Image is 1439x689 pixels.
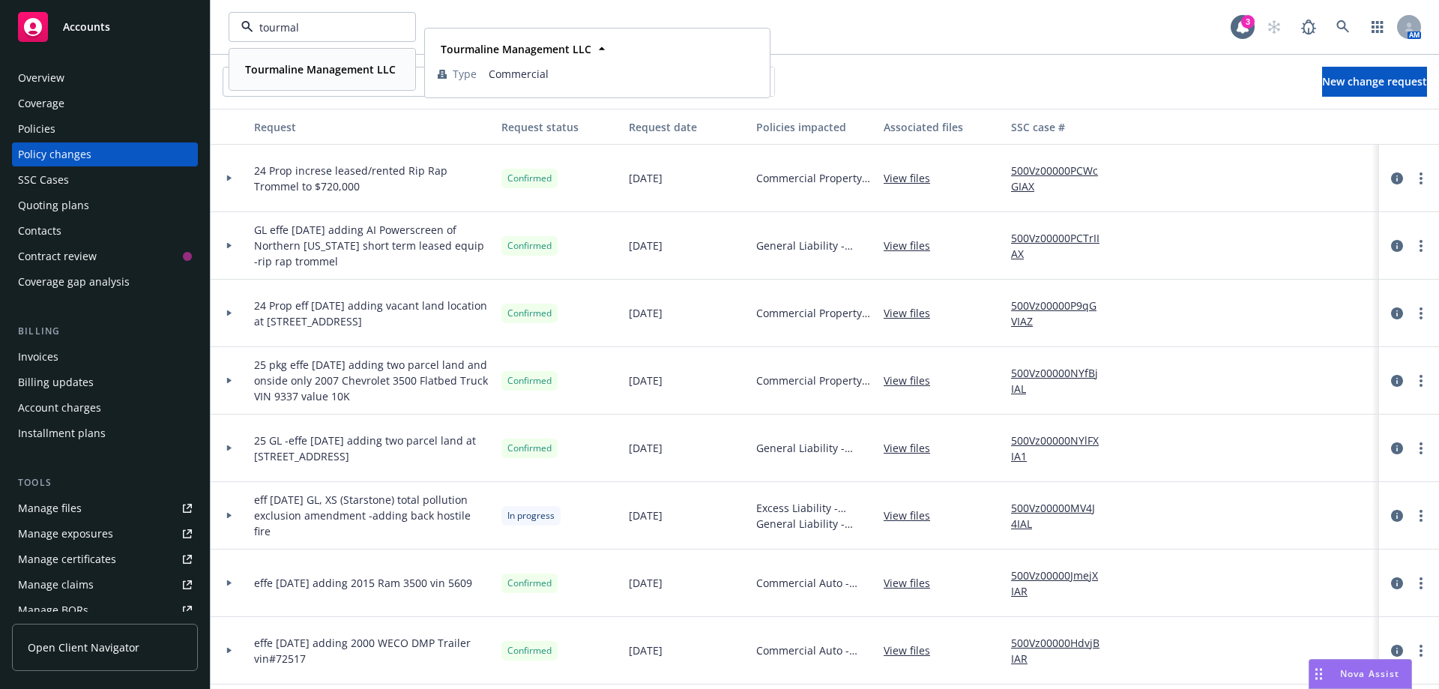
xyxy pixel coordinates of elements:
[1241,15,1255,28] div: 3
[18,345,58,369] div: Invoices
[629,305,663,321] span: [DATE]
[12,117,198,141] a: Policies
[629,440,663,456] span: [DATE]
[1412,439,1430,457] a: more
[18,142,91,166] div: Policy changes
[1388,574,1406,592] a: circleInformation
[12,421,198,445] a: Installment plans
[18,270,130,294] div: Coverage gap analysis
[1309,659,1412,689] button: Nova Assist
[756,305,872,321] span: Commercial Property - 9/15/24-25 Prop/IM Policy
[1388,237,1406,255] a: circleInformation
[507,307,552,320] span: Confirmed
[1011,365,1111,397] a: 500Vz00000NYfBjIAL
[623,109,750,145] button: Request date
[884,238,942,253] a: View files
[629,170,663,186] span: [DATE]
[1412,642,1430,660] a: more
[495,109,623,145] button: Request status
[248,109,495,145] button: Request
[12,142,198,166] a: Policy changes
[507,172,552,185] span: Confirmed
[1011,500,1111,532] a: 500Vz00000MV4J4IAL
[1388,169,1406,187] a: circleInformation
[629,238,663,253] span: [DATE]
[18,598,88,622] div: Manage BORs
[1294,12,1324,42] a: Report a Bug
[1011,163,1111,194] a: 500Vz00000PCWcGIAX
[507,644,552,658] span: Confirmed
[507,239,552,253] span: Confirmed
[211,415,248,482] div: Toggle Row Expanded
[629,373,663,388] span: [DATE]
[1322,67,1427,97] a: New change request
[12,219,198,243] a: Contacts
[12,547,198,571] a: Manage certificates
[18,522,113,546] div: Manage exposures
[211,212,248,280] div: Toggle Row Expanded
[489,66,757,82] span: Commercial
[254,357,489,404] span: 25 pkg effe [DATE] adding two parcel land and onside only 2007 Chevrolet 3500 Flatbed Truck VIN 9...
[884,440,942,456] a: View files
[453,66,477,82] span: Type
[756,170,872,186] span: Commercial Property - 9/15/24-25 Prop/IM Policy
[884,119,999,135] div: Associated files
[1388,507,1406,525] a: circleInformation
[629,508,663,523] span: [DATE]
[1011,119,1111,135] div: SSC case #
[1011,230,1111,262] a: 500Vz00000PCTrIIAX
[441,42,591,56] strong: Tourmaline Management LLC
[28,640,139,655] span: Open Client Navigator
[254,298,489,329] span: 24 Prop eff [DATE] adding vacant land location at [STREET_ADDRESS]
[1412,237,1430,255] a: more
[756,643,872,658] span: Commercial Auto - 3/30/24-25 Auto Policy
[211,280,248,347] div: Toggle Row Expanded
[12,475,198,490] div: Tools
[254,635,489,667] span: effe [DATE] adding 2000 WECO DMP Trailer vin#72517
[1011,635,1111,667] a: 500Vz00000HdvjBIAR
[884,508,942,523] a: View files
[1328,12,1358,42] a: Search
[211,617,248,685] div: Toggle Row Expanded
[1388,304,1406,322] a: circleInformation
[1011,298,1111,329] a: 500Vz00000P9qGVIAZ
[1005,109,1117,145] button: SSC case #
[254,222,489,269] span: GL effe [DATE] adding AI Powerscreen of Northern [US_STATE] short term leased equip -rip rap trommel
[18,547,116,571] div: Manage certificates
[211,145,248,212] div: Toggle Row Expanded
[1412,169,1430,187] a: more
[12,244,198,268] a: Contract review
[1011,568,1111,599] a: 500Vz00000JmejXIAR
[1340,667,1399,680] span: Nova Assist
[507,374,552,388] span: Confirmed
[12,270,198,294] a: Coverage gap analysis
[1259,12,1289,42] a: Start snowing
[18,244,97,268] div: Contract review
[18,117,55,141] div: Policies
[18,573,94,597] div: Manage claims
[756,440,872,456] span: General Liability - 3.30.25-26 GL Policy
[1412,507,1430,525] a: more
[12,324,198,339] div: Billing
[63,21,110,33] span: Accounts
[756,373,872,388] span: Commercial Property - 9/15/24-25 Prop/IM Policy
[254,163,489,194] span: 24 Prop increse leased/rented Rip Rap Trommel to $720,000
[756,575,872,591] span: Commercial Auto - 3/30/24-25 Auto Policy
[12,522,198,546] a: Manage exposures
[253,19,385,35] input: Filter by keyword
[254,433,489,464] span: 25 GL -effe [DATE] adding two parcel land at [STREET_ADDRESS]
[756,516,872,532] span: General Liability - 3.30.25-26 GL Policy
[1011,433,1111,464] a: 500Vz00000NYlFXIA1
[629,643,663,658] span: [DATE]
[211,482,248,550] div: Toggle Row Expanded
[1412,304,1430,322] a: more
[507,442,552,455] span: Confirmed
[1309,660,1328,688] div: Drag to move
[12,396,198,420] a: Account charges
[884,575,942,591] a: View files
[18,66,64,90] div: Overview
[12,91,198,115] a: Coverage
[18,496,82,520] div: Manage files
[18,370,94,394] div: Billing updates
